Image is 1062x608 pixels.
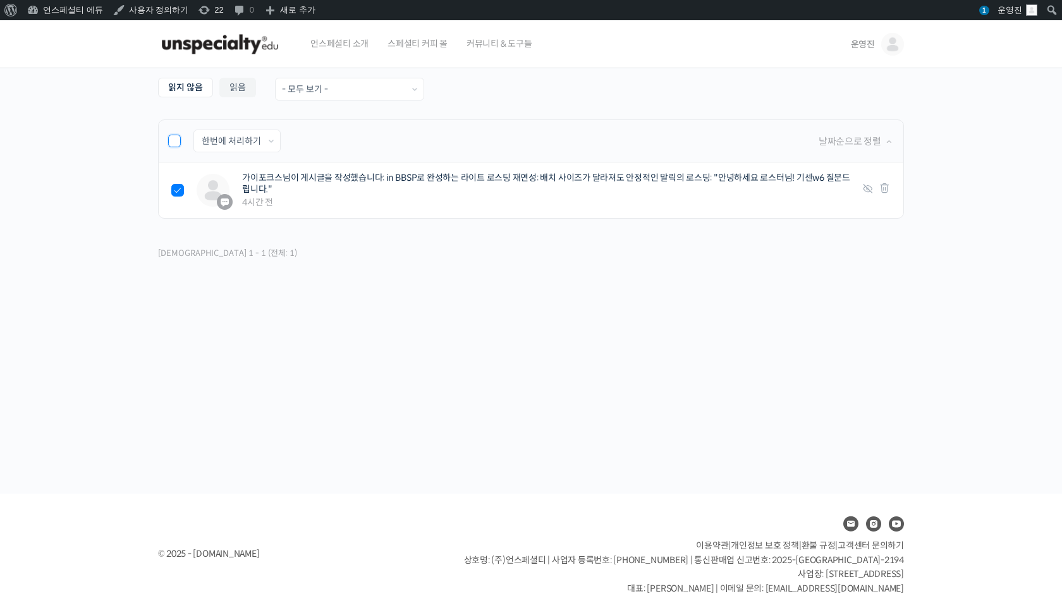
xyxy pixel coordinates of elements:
[388,20,448,68] span: 스페셜티 커피 몰
[838,540,904,551] span: 고객센터 문의하기
[4,401,83,432] a: 홈
[851,20,904,68] a: 운영진
[163,401,243,432] a: 설정
[884,133,894,150] a: Oldest First
[158,78,213,97] a: 읽지 않음
[851,39,875,50] span: 운영진
[979,6,989,15] span: 1
[310,20,369,68] span: 언스페셜티 소개
[195,420,211,430] span: 설정
[83,401,163,432] a: 대화
[464,538,904,595] p: | | | 상호명: (주)언스페셜티 | 사업자 등록번호: [PHONE_NUMBER] | 통신판매업 신고번호: 2025-[GEOGRAPHIC_DATA]-2194 사업장: [ST...
[158,245,297,262] p: [DEMOGRAPHIC_DATA] 1 - 1 (전체: 1)
[40,420,47,430] span: 홈
[158,545,432,562] div: © 2025 - [DOMAIN_NAME]
[731,540,799,551] a: 개인정보 보호 정책
[802,540,836,551] a: 환불 규정
[467,20,532,68] span: 커뮤니티 & 도구들
[696,540,728,551] a: 이용약관
[219,78,256,97] a: 읽음
[381,20,454,68] a: 스페셜티 커피 몰
[819,132,894,150] div: 날짜순으로 정렬
[158,78,256,100] nav: Sub Menu
[242,197,855,209] span: 4시간 전
[116,420,131,430] span: 대화
[197,174,229,207] img: 프로필 사진
[855,182,891,199] div: |
[304,20,375,68] a: 언스페셜티 소개
[242,172,850,195] a: 가이포크스님이 게시글을 작성했습니다: in BBSP로 완성하는 라이트 로스팅 재연성: 배치 사이즈가 달라져도 안정적인 말릭의 로스팅: "안녕하세요 로스터님! 기센w6 질문드립...
[460,20,539,68] a: 커뮤니티 & 도구들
